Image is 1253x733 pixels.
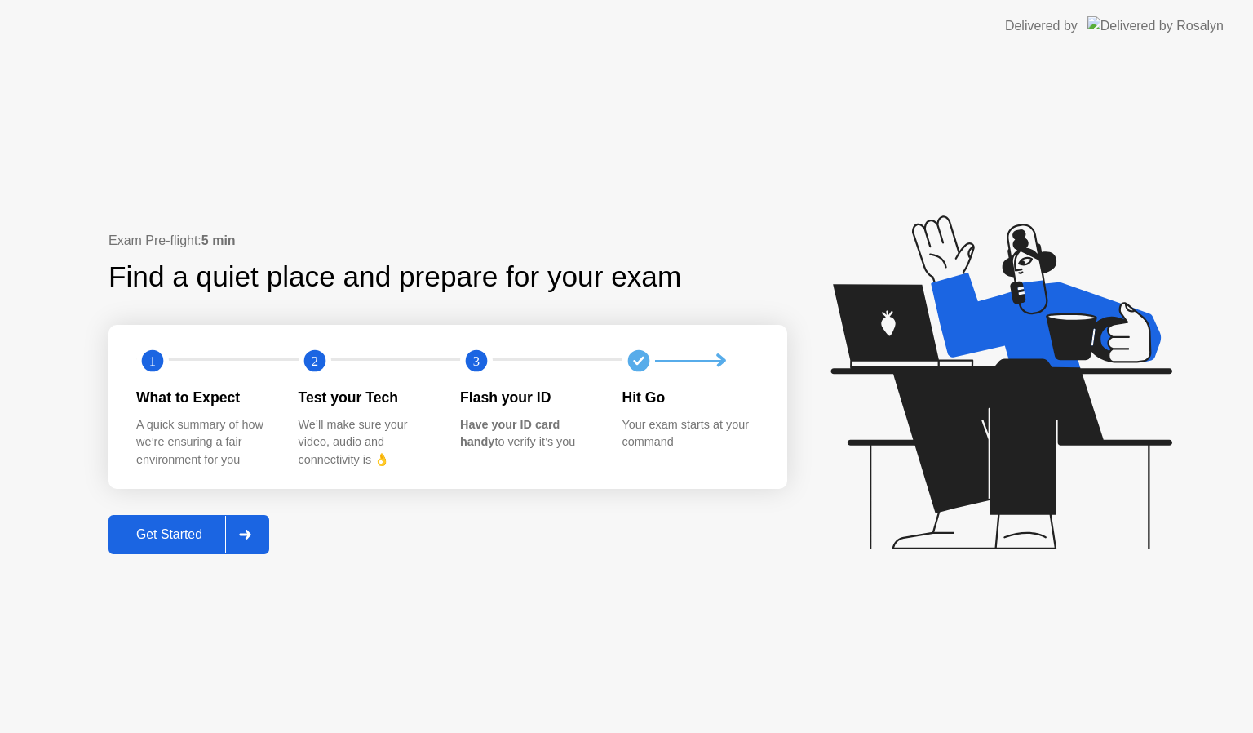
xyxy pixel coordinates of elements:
img: Delivered by Rosalyn [1087,16,1224,35]
div: A quick summary of how we’re ensuring a fair environment for you [136,416,272,469]
b: Have your ID card handy [460,418,560,449]
text: 1 [149,353,156,369]
div: Delivered by [1005,16,1078,36]
div: Exam Pre-flight: [108,231,787,251]
div: Test your Tech [299,387,435,408]
div: to verify it’s you [460,416,596,451]
div: Get Started [113,527,225,542]
div: What to Expect [136,387,272,408]
text: 2 [311,353,317,369]
div: Your exam starts at your command [622,416,759,451]
div: Hit Go [622,387,759,408]
b: 5 min [201,233,236,247]
div: We’ll make sure your video, audio and connectivity is 👌 [299,416,435,469]
div: Find a quiet place and prepare for your exam [108,255,684,299]
button: Get Started [108,515,269,554]
text: 3 [473,353,480,369]
div: Flash your ID [460,387,596,408]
